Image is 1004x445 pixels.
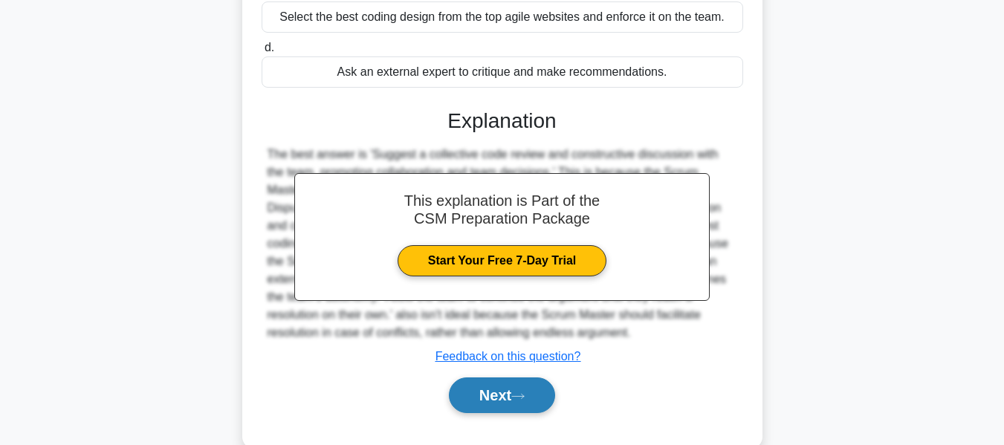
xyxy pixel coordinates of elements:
[449,377,555,413] button: Next
[398,245,606,276] a: Start Your Free 7-Day Trial
[271,108,734,134] h3: Explanation
[265,41,274,53] span: d.
[435,350,581,363] a: Feedback on this question?
[262,56,743,88] div: Ask an external expert to critique and make recommendations.
[268,146,737,342] div: The best answer is 'Suggest a collective code review and constructive discussion with the team, p...
[262,1,743,33] div: Select the best coding design from the top agile websites and enforce it on the team.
